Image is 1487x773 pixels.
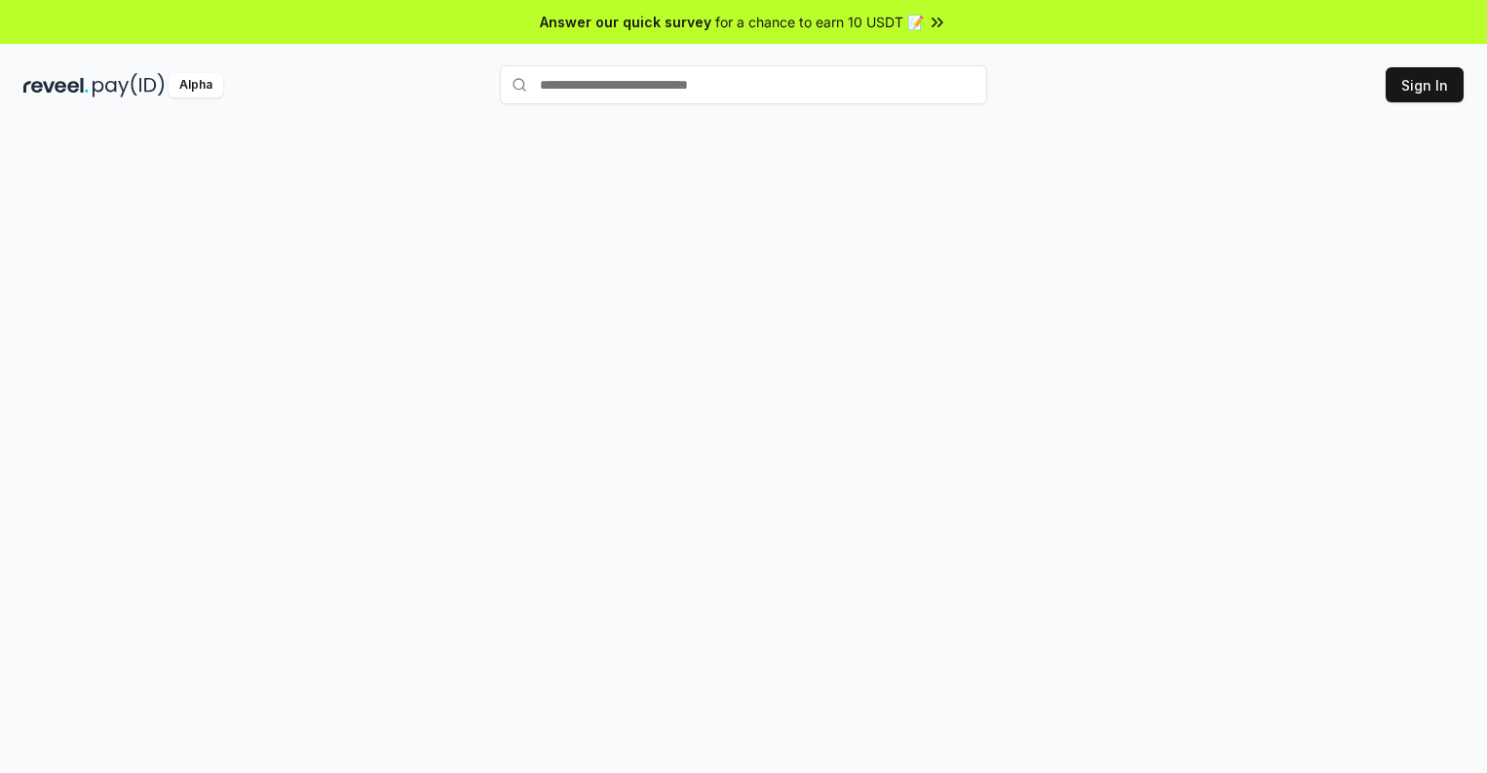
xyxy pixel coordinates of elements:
[715,12,924,32] span: for a chance to earn 10 USDT 📝
[169,73,223,97] div: Alpha
[540,12,711,32] span: Answer our quick survey
[93,73,165,97] img: pay_id
[23,73,89,97] img: reveel_dark
[1386,67,1464,102] button: Sign In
